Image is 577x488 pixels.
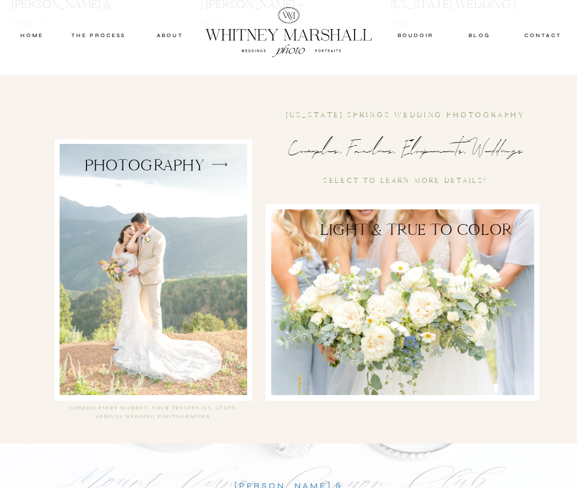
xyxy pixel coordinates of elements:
[458,31,501,39] a: blog
[279,108,531,123] h2: [US_STATE] springs wedding photography
[11,19,62,28] a: Read
[291,175,521,188] p: select to learn more details!
[288,133,531,161] p: Couples, Families, Elopements, Weddings
[146,31,194,39] a: about
[316,220,516,239] p: LIGHT & TRUE TO COLOR
[391,19,441,28] a: Read
[11,31,53,39] a: home
[396,31,435,39] a: boudoir
[520,31,565,39] a: contact
[64,404,243,422] h2: Cherish Every Moment: Your Trusted [US_STATE] Springs Wedding Photographer
[35,17,50,31] a: Lookout Mountain Colorado Elopement | Caroline & Joshua
[414,17,429,31] a: The Inverness Denver Colorado Wedding | Elsa & Carson
[70,31,127,39] a: THE PROCESS
[81,156,207,175] a: photography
